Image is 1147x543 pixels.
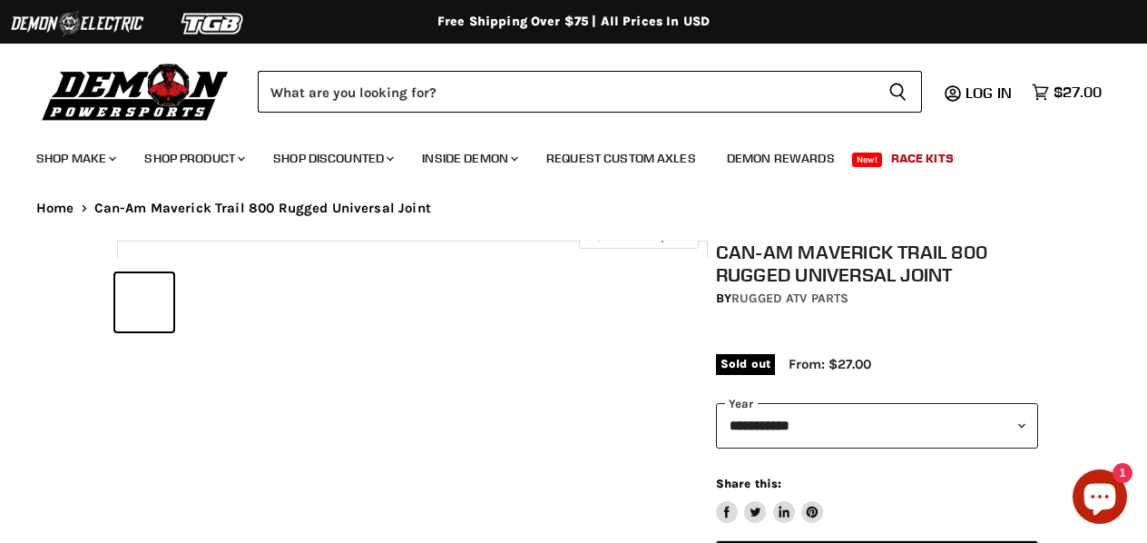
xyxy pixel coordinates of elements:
img: TGB Logo 2 [145,6,281,41]
a: Inside Demon [408,140,529,177]
inbox-online-store-chat: Shopify online store chat [1067,469,1132,528]
a: Request Custom Axles [533,140,710,177]
a: Demon Rewards [713,140,848,177]
img: Demon Powersports [36,59,235,123]
span: New! [852,153,883,167]
a: Log in [957,84,1023,101]
a: Shop Product [131,140,256,177]
form: Product [258,71,922,113]
a: Shop Make [23,140,127,177]
a: $27.00 [1023,79,1111,105]
select: year [716,403,1038,448]
span: $27.00 [1054,84,1102,101]
span: From: $27.00 [789,356,871,372]
ul: Main menu [23,133,1097,177]
input: Search [258,71,874,113]
img: Demon Electric Logo 2 [9,6,145,41]
span: Can-Am Maverick Trail 800 Rugged Universal Joint [94,201,431,216]
div: by [716,289,1038,309]
span: Share this: [716,477,781,490]
a: Shop Discounted [260,140,405,177]
a: Race Kits [877,140,967,177]
h1: Can-Am Maverick Trail 800 Rugged Universal Joint [716,241,1038,286]
span: Click to expand [588,229,689,242]
a: Home [36,201,74,216]
span: Log in [966,84,1012,102]
span: Sold out [716,354,775,374]
a: Rugged ATV Parts [731,291,848,306]
aside: Share this: [716,476,824,524]
button: IMAGE thumbnail [115,273,173,331]
button: Search [874,71,922,113]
